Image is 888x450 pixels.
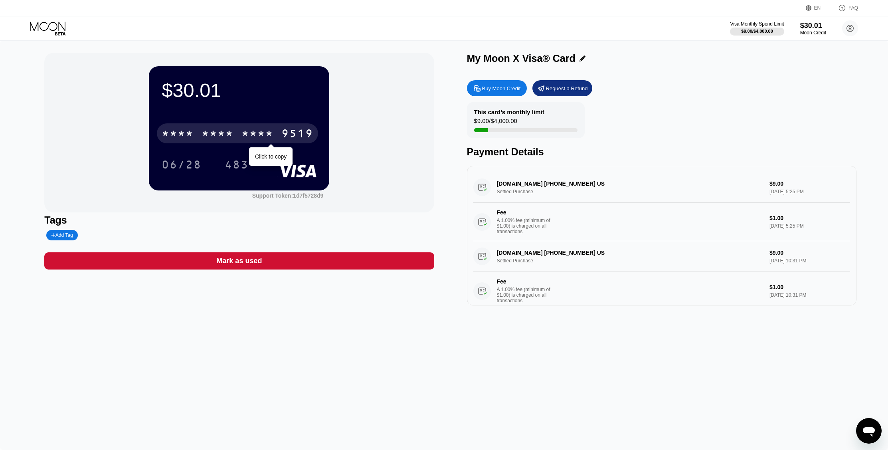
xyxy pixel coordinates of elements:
iframe: Кнопка запуска окна обмена сообщениями [856,418,882,444]
div: $9.00 / $4,000.00 [474,117,517,128]
div: [DATE] 10:31 PM [769,292,850,298]
div: 483 [225,159,249,172]
div: [DATE] 5:25 PM [769,223,850,229]
div: FAQ [830,4,858,12]
div: Click to copy [255,153,287,160]
div: Add Tag [51,232,73,238]
div: Add Tag [46,230,77,240]
div: 483 [219,155,255,174]
div: Request a Refund [532,80,592,96]
div: Request a Refund [546,85,588,92]
div: Fee [497,278,553,285]
div: Tags [44,214,434,226]
div: 9519 [281,128,313,141]
div: FAQ [848,5,858,11]
div: $9.00 / $4,000.00 [741,29,773,34]
div: $30.01Moon Credit [800,22,826,36]
div: $30.01 [800,22,826,30]
div: Mark as used [216,256,262,266]
div: A 1.00% fee (minimum of $1.00) is charged on all transactions [497,218,557,234]
div: FeeA 1.00% fee (minimum of $1.00) is charged on all transactions$1.00[DATE] 5:25 PM [473,203,850,241]
div: EN [806,4,830,12]
div: A 1.00% fee (minimum of $1.00) is charged on all transactions [497,287,557,303]
div: Visa Monthly Spend Limit [730,21,784,27]
div: This card’s monthly limit [474,109,544,115]
div: Mark as used [44,252,434,270]
div: Buy Moon Credit [467,80,527,96]
div: FeeA 1.00% fee (minimum of $1.00) is charged on all transactions$1.00[DATE] 10:31 PM [473,272,850,310]
div: EN [814,5,821,11]
div: $1.00 [769,215,850,221]
div: Moon Credit [800,30,826,36]
div: Fee [497,209,553,216]
div: My Moon X Visa® Card [467,53,576,64]
div: $30.01 [162,79,316,101]
div: Buy Moon Credit [482,85,521,92]
div: Support Token: 1d7f5728d9 [252,192,324,199]
div: 06/28 [162,159,202,172]
div: 06/28 [156,155,208,174]
div: Support Token:1d7f5728d9 [252,192,324,199]
div: $1.00 [769,284,850,290]
div: Payment Details [467,146,856,158]
div: Visa Monthly Spend Limit$9.00/$4,000.00 [730,21,784,36]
